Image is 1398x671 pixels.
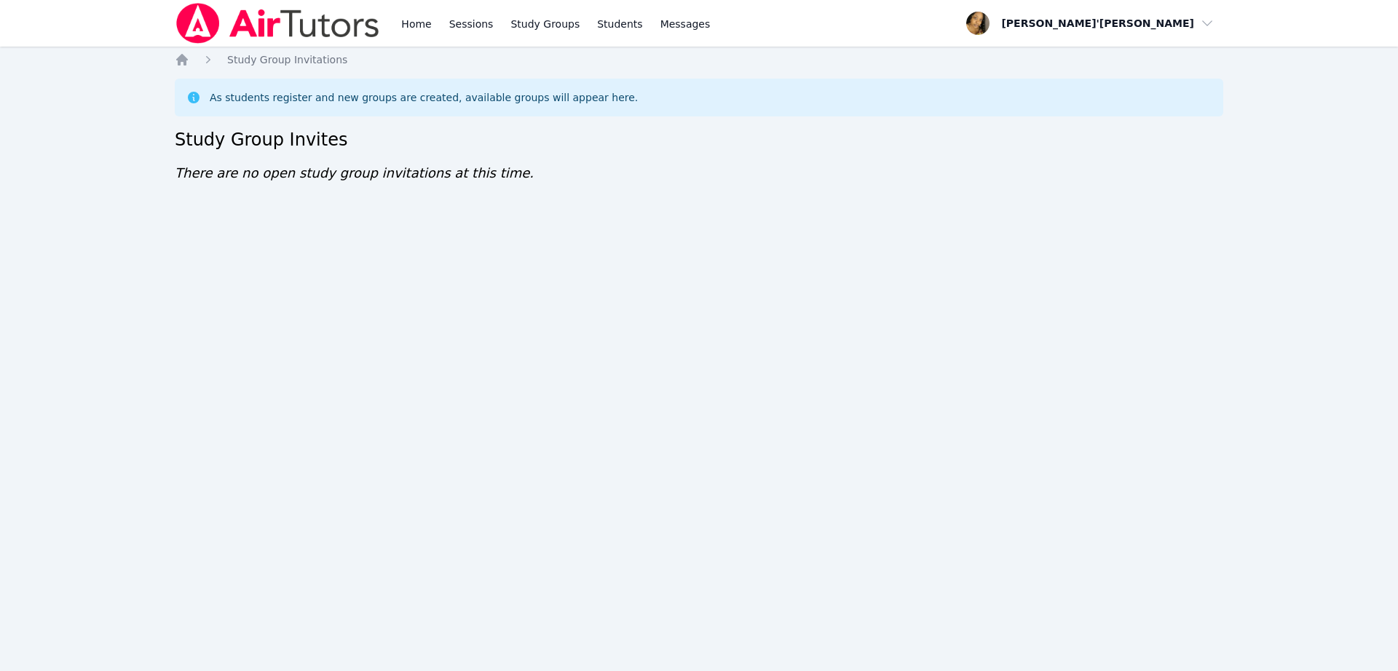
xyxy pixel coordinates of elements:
[175,52,1223,67] nav: Breadcrumb
[660,17,711,31] span: Messages
[227,54,347,65] span: Study Group Invitations
[175,165,534,180] span: There are no open study group invitations at this time.
[210,90,638,105] div: As students register and new groups are created, available groups will appear here.
[175,128,1223,151] h2: Study Group Invites
[175,3,381,44] img: Air Tutors
[227,52,347,67] a: Study Group Invitations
